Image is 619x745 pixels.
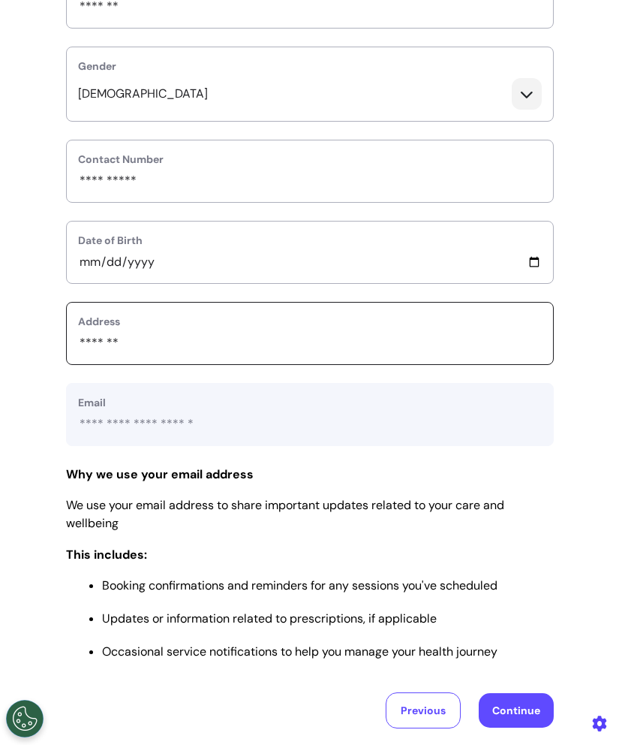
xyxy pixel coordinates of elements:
[67,47,553,74] label: Gender
[102,643,554,661] li: Occasional service notifications to help you manage your health journey
[78,152,542,167] label: Contact Number
[66,467,554,481] h3: Why we use your email address
[102,610,554,628] li: Updates or information related to prescriptions, if applicable
[66,496,554,532] p: We use your email address to share important updates related to your care and wellbeing
[479,693,554,728] button: Continue
[102,577,554,595] li: Booking confirmations and reminders for any sessions you've scheduled
[66,547,554,562] h3: This includes:
[78,85,208,103] span: [DEMOGRAPHIC_DATA]
[78,395,542,411] label: Email
[78,233,542,249] label: Date of Birth
[6,700,44,737] button: Open Preferences
[78,314,542,330] label: Address
[386,692,461,728] button: Previous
